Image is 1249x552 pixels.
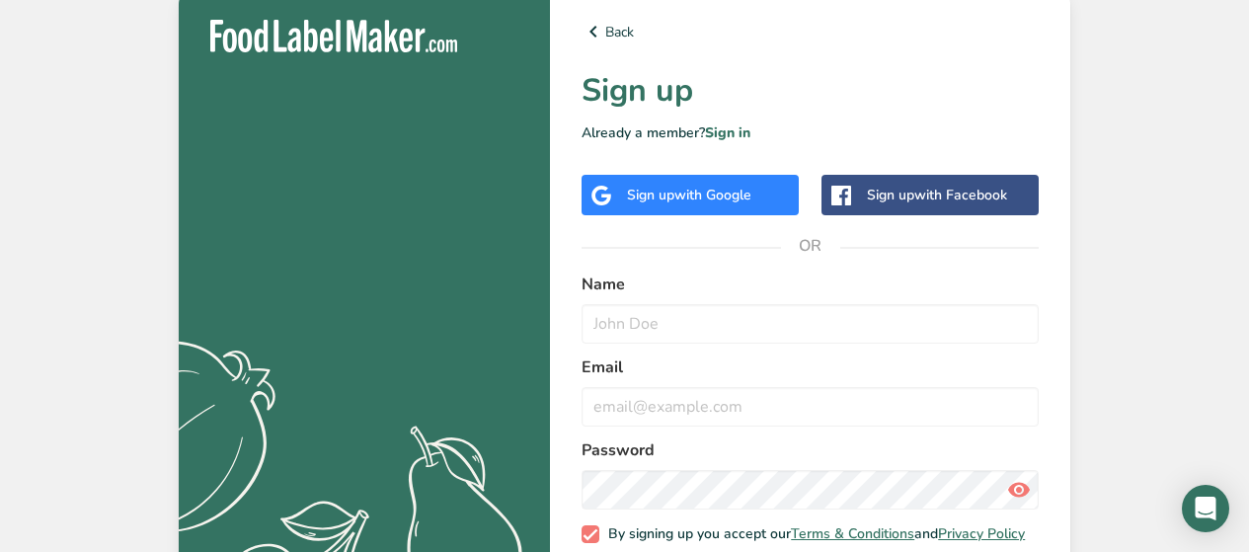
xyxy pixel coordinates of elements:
a: Privacy Policy [938,524,1025,543]
label: Email [582,355,1039,379]
input: John Doe [582,304,1039,344]
label: Name [582,273,1039,296]
div: Open Intercom Messenger [1182,485,1229,532]
h1: Sign up [582,67,1039,115]
span: By signing up you accept our and [599,525,1026,543]
span: with Google [674,186,751,204]
label: Password [582,438,1039,462]
a: Back [582,20,1039,43]
a: Sign in [705,123,750,142]
div: Sign up [867,185,1007,205]
img: Food Label Maker [210,20,457,52]
input: email@example.com [582,387,1039,427]
div: Sign up [627,185,751,205]
p: Already a member? [582,122,1039,143]
span: OR [781,216,840,276]
span: with Facebook [914,186,1007,204]
a: Terms & Conditions [791,524,914,543]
